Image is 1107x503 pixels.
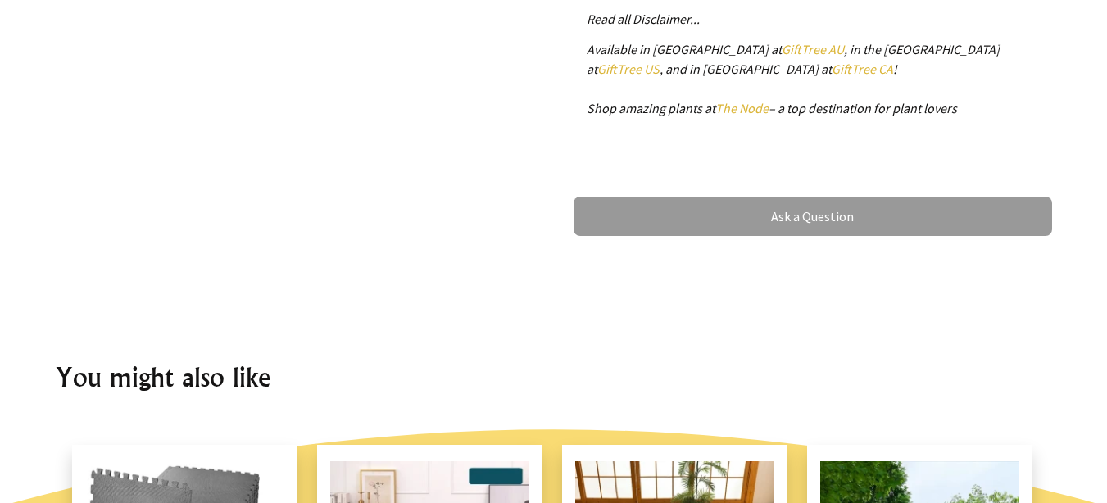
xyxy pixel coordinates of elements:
a: Read all Disclaimer... [587,11,700,27]
a: GiftTree AU [782,41,844,57]
h2: You might also like [56,357,1052,397]
a: GiftTree US [597,61,660,77]
a: Ask a Question [574,197,1052,236]
a: GiftTree CA [832,61,893,77]
a: The Node [715,100,769,116]
em: Available in [GEOGRAPHIC_DATA] at , in the [GEOGRAPHIC_DATA] at , and in [GEOGRAPHIC_DATA] at ! S... [587,41,1000,116]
